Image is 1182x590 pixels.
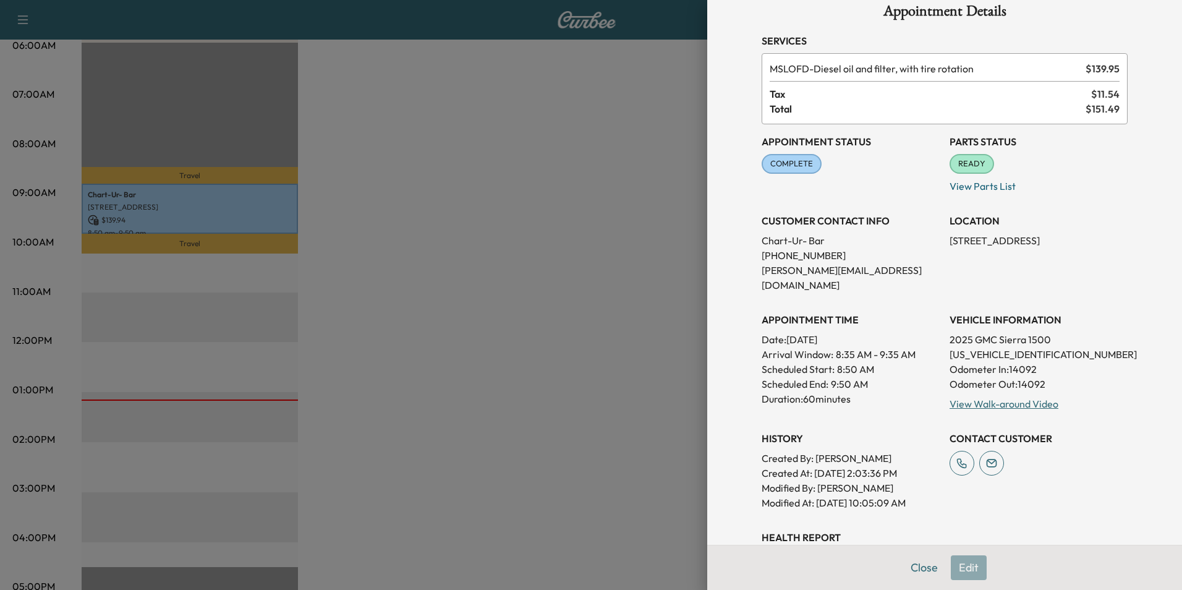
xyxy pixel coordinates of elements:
h3: VEHICLE INFORMATION [950,312,1128,327]
p: 9:50 AM [831,377,868,391]
p: Odometer Out: 14092 [950,377,1128,391]
h3: History [762,431,940,446]
p: Odometer In: 14092 [950,362,1128,377]
span: $ 11.54 [1091,87,1120,101]
h3: CONTACT CUSTOMER [950,431,1128,446]
span: $ 139.95 [1086,61,1120,76]
h1: Appointment Details [762,4,1128,24]
h3: Health Report [762,530,1128,545]
span: COMPLETE [763,158,820,170]
p: Chart-Ur- Bar [762,233,940,248]
h3: CUSTOMER CONTACT INFO [762,213,940,228]
span: $ 151.49 [1086,101,1120,116]
p: Created By : [PERSON_NAME] [762,451,940,466]
h3: LOCATION [950,213,1128,228]
h3: Parts Status [950,134,1128,149]
p: 2025 GMC Sierra 1500 [950,332,1128,347]
span: Tax [770,87,1091,101]
h3: Services [762,33,1128,48]
p: Scheduled End: [762,377,828,391]
p: Date: [DATE] [762,332,940,347]
h3: APPOINTMENT TIME [762,312,940,327]
h3: Appointment Status [762,134,940,149]
p: View Parts List [950,174,1128,194]
a: View Walk-around Video [950,398,1058,410]
p: Created At : [DATE] 2:03:36 PM [762,466,940,481]
p: Modified By : [PERSON_NAME] [762,481,940,495]
p: [STREET_ADDRESS] [950,233,1128,248]
span: Total [770,101,1086,116]
span: Diesel oil and filter, with tire rotation [770,61,1081,76]
p: Modified At : [DATE] 10:05:09 AM [762,495,940,510]
p: 8:50 AM [837,362,874,377]
p: Scheduled Start: [762,362,835,377]
span: 8:35 AM - 9:35 AM [836,347,916,362]
p: Arrival Window: [762,347,940,362]
p: [PHONE_NUMBER] [762,248,940,263]
button: Close [903,555,946,580]
p: [PERSON_NAME][EMAIL_ADDRESS][DOMAIN_NAME] [762,263,940,293]
p: Duration: 60 minutes [762,391,940,406]
p: [US_VEHICLE_IDENTIFICATION_NUMBER] [950,347,1128,362]
span: READY [951,158,993,170]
